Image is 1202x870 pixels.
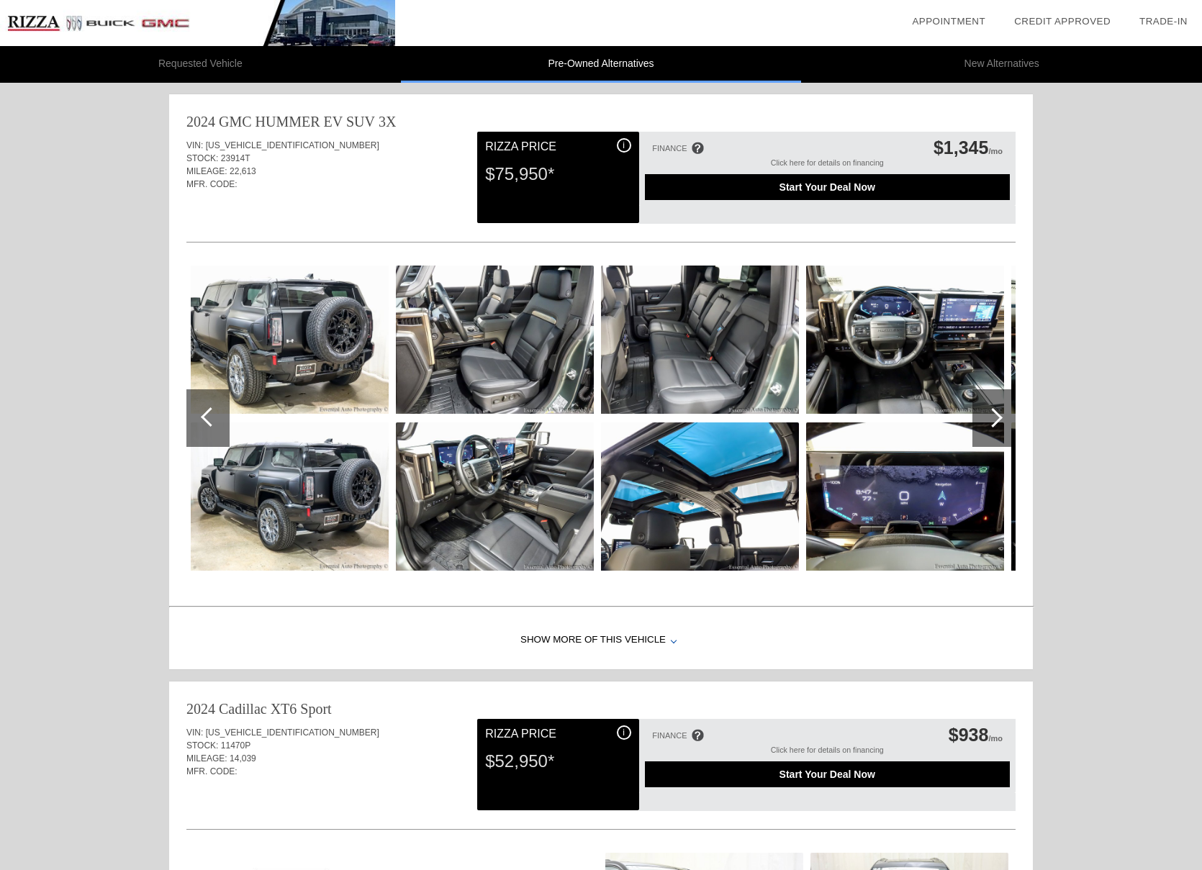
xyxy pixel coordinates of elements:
span: STOCK: [186,153,218,163]
li: Pre-Owned Alternatives [401,46,802,83]
a: Appointment [912,16,985,27]
div: 2024 Cadillac XT6 [186,699,297,719]
div: /mo [949,725,1003,746]
div: Sport [300,699,331,719]
div: Rizza Price [485,138,631,155]
img: 8ace2503beca487592eba3002fa41266.jpg [191,266,389,414]
img: 149ab2ac4d9607560f27ecaa86790160.jpg [601,422,799,571]
img: 011087383b85385a825b528dcf4e10d6.jpg [396,266,594,414]
span: VIN: [186,728,203,738]
span: 14,039 [230,753,256,763]
span: MFR. CODE: [186,179,238,189]
li: New Alternatives [801,46,1202,83]
span: [US_VEHICLE_IDENTIFICATION_NUMBER] [206,728,379,738]
span: 22,613 [230,166,256,176]
div: FINANCE [652,144,687,153]
div: i [617,138,631,153]
img: 9e2adde27b62f93b54f525b11d15e0e6.jpg [396,422,594,571]
div: Show More of this Vehicle [169,612,1033,669]
img: 318df09fad99ad8d8613c8bad74c06a2.jpg [191,422,389,571]
div: $52,950* [485,743,631,780]
span: $938 [949,725,989,745]
img: 6a4b55e1bc95284f57b25035e621c93d.jpg [806,266,1004,414]
span: VIN: [186,140,203,150]
a: Trade-In [1139,16,1188,27]
div: Rizza Price [485,725,631,743]
div: Click here for details on financing [645,158,1010,174]
div: Quoted on [DATE] 4:26:26 PM [186,787,1016,810]
span: 11470P [221,740,250,751]
div: $75,950* [485,155,631,193]
span: STOCK: [186,740,218,751]
a: Credit Approved [1014,16,1111,27]
span: 23914T [221,153,250,163]
span: Start Your Deal Now [663,181,992,193]
span: MILEAGE: [186,166,227,176]
div: 2024 GMC HUMMER EV SUV [186,112,375,132]
div: i [617,725,631,740]
span: Start Your Deal Now [663,769,992,780]
div: Click here for details on financing [645,746,1010,761]
span: [US_VEHICLE_IDENTIFICATION_NUMBER] [206,140,379,150]
div: FINANCE [652,731,687,740]
div: /mo [934,137,1003,158]
span: MFR. CODE: [186,766,238,776]
img: ec3b8c143fb2bca685cd584a6e62c909.jpg [806,422,1004,571]
img: a5bbdc9a72de3c57a743d36a34472bbb.jpg [601,266,799,414]
span: MILEAGE: [186,753,227,763]
span: $1,345 [934,137,988,158]
div: 3X [379,112,396,132]
div: Quoted on [DATE] 4:26:26 PM [186,199,1016,222]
